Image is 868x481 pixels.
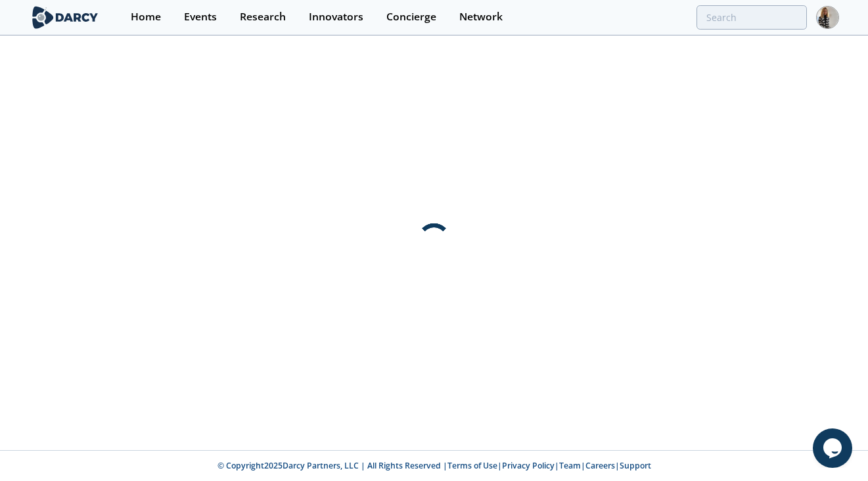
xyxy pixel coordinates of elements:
a: Terms of Use [447,460,497,471]
a: Team [559,460,581,471]
div: Home [131,12,161,22]
div: Concierge [386,12,436,22]
img: logo-wide.svg [30,6,101,29]
a: Privacy Policy [502,460,555,471]
div: Network [459,12,503,22]
div: Events [184,12,217,22]
div: Innovators [309,12,363,22]
a: Careers [585,460,615,471]
p: © Copyright 2025 Darcy Partners, LLC | All Rights Reserved | | | | | [32,460,836,472]
iframe: chat widget [813,428,855,468]
input: Advanced Search [697,5,807,30]
div: Research [240,12,286,22]
a: Support [620,460,651,471]
img: Profile [816,6,839,29]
